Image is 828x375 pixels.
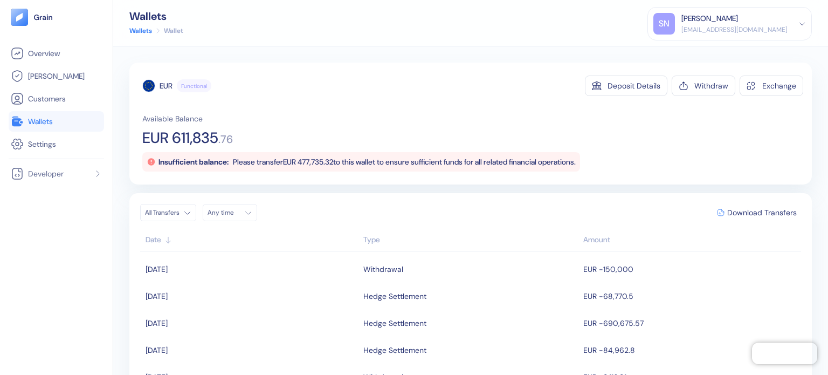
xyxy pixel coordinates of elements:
[11,70,102,83] a: [PERSON_NAME]
[28,116,53,127] span: Wallets
[146,234,358,246] div: Sort ascending
[713,204,801,221] button: Download Transfers
[140,310,361,337] td: [DATE]
[203,204,257,221] button: Any time
[160,80,172,91] div: EUR
[681,13,738,24] div: [PERSON_NAME]
[181,82,207,90] span: Functional
[672,76,735,96] button: Withdraw
[129,11,183,22] div: Wallets
[28,93,66,104] span: Customers
[585,76,667,96] button: Deposit Details
[11,92,102,105] a: Customers
[581,337,801,364] td: EUR -84,962.8
[208,208,240,217] div: Any time
[762,82,796,90] div: Exchange
[11,138,102,151] a: Settings
[129,26,152,36] a: Wallets
[140,256,361,283] td: [DATE]
[653,13,675,35] div: SN
[581,283,801,310] td: EUR -68,770.5
[363,341,426,359] div: Hedge Settlement
[140,283,361,310] td: [DATE]
[28,71,85,81] span: [PERSON_NAME]
[28,48,60,59] span: Overview
[727,209,797,216] span: Download Transfers
[158,157,229,167] span: Insufficient balance:
[363,314,426,332] div: Hedge Settlement
[363,260,403,278] div: Withdrawal
[581,256,801,283] td: EUR -150,000
[33,13,53,21] img: logo
[581,310,801,337] td: EUR -690,675.57
[11,47,102,60] a: Overview
[740,76,803,96] button: Exchange
[11,115,102,128] a: Wallets
[681,25,788,35] div: [EMAIL_ADDRESS][DOMAIN_NAME]
[608,82,660,90] div: Deposit Details
[142,113,203,124] span: Available Balance
[752,343,817,364] iframe: Chatra live chat
[11,9,28,26] img: logo-tablet-V2.svg
[694,82,728,90] div: Withdraw
[233,157,576,167] span: Please transfer EUR 477,735.32 to this wallet to ensure sufficient funds for all related financia...
[28,168,64,179] span: Developer
[363,287,426,305] div: Hedge Settlement
[218,134,233,145] span: . 76
[142,131,218,146] span: EUR 611,835
[28,139,56,149] span: Settings
[583,234,796,246] div: Sort descending
[363,234,578,246] div: Sort ascending
[140,337,361,364] td: [DATE]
